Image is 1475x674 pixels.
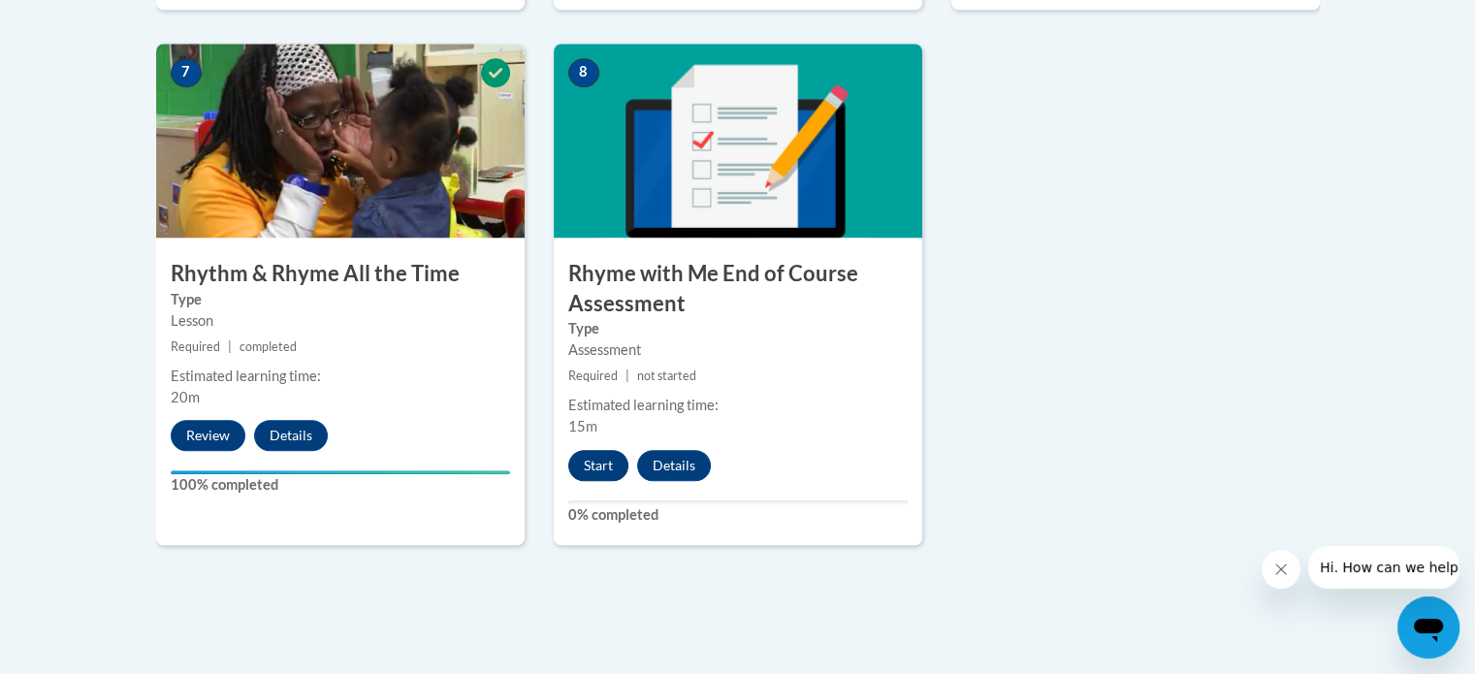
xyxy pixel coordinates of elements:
span: 7 [171,58,202,87]
label: Type [171,289,510,310]
span: | [228,339,232,354]
button: Review [171,420,245,451]
button: Details [254,420,328,451]
div: Lesson [171,310,510,332]
button: Start [568,450,628,481]
span: 8 [568,58,599,87]
iframe: Message from company [1308,546,1459,589]
label: 100% completed [171,474,510,496]
span: | [625,369,629,383]
img: Course Image [156,44,525,238]
span: completed [240,339,297,354]
h3: Rhyme with Me End of Course Assessment [554,259,922,319]
img: Course Image [554,44,922,238]
div: Estimated learning time: [568,395,908,416]
span: Hi. How can we help? [12,14,157,29]
span: Required [171,339,220,354]
label: 0% completed [568,504,908,526]
span: not started [637,369,696,383]
div: Assessment [568,339,908,361]
div: Your progress [171,470,510,474]
label: Type [568,318,908,339]
span: 20m [171,389,200,405]
button: Details [637,450,711,481]
div: Estimated learning time: [171,366,510,387]
span: Required [568,369,618,383]
iframe: Button to launch messaging window [1397,596,1459,658]
h3: Rhythm & Rhyme All the Time [156,259,525,289]
span: 15m [568,418,597,434]
iframe: Close message [1262,550,1300,589]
